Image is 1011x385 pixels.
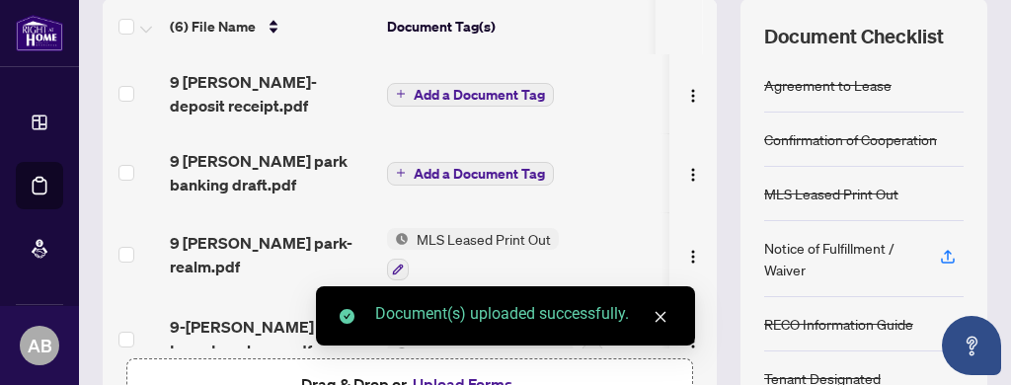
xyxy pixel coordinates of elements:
[170,315,371,362] span: 9-[PERSON_NAME] park-tenant package.pdf
[677,157,709,189] button: Logo
[170,16,256,38] span: (6) File Name
[677,78,709,110] button: Logo
[409,228,559,250] span: MLS Leased Print Out
[677,239,709,270] button: Logo
[396,168,406,178] span: plus
[764,183,898,204] div: MLS Leased Print Out
[650,306,671,328] a: Close
[764,23,944,50] span: Document Checklist
[387,83,554,107] button: Add a Document Tag
[764,74,892,96] div: Agreement to Lease
[387,162,554,186] button: Add a Document Tag
[663,133,798,212] td: [DATE]
[685,167,701,183] img: Logo
[170,231,371,278] span: 9 [PERSON_NAME] park-realm.pdf
[414,167,545,181] span: Add a Document Tag
[685,249,701,265] img: Logo
[16,15,63,51] img: logo
[764,237,916,280] div: Notice of Fulfillment / Waiver
[414,88,545,102] span: Add a Document Tag
[387,228,409,250] img: Status Icon
[764,128,937,150] div: Confirmation of Cooperation
[375,302,671,326] div: Document(s) uploaded successfully.
[340,309,354,324] span: check-circle
[764,313,913,335] div: RECO Information Guide
[685,88,701,104] img: Logo
[654,310,667,324] span: close
[28,332,52,359] span: AB
[387,81,554,107] button: Add a Document Tag
[663,54,798,133] td: [DATE]
[170,70,371,117] span: 9 [PERSON_NAME]-deposit receipt.pdf
[396,89,406,99] span: plus
[942,316,1001,375] button: Open asap
[663,212,798,297] td: [DATE]
[387,160,554,186] button: Add a Document Tag
[387,228,559,281] button: Status IconMLS Leased Print Out
[170,149,371,196] span: 9 [PERSON_NAME] park banking draft.pdf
